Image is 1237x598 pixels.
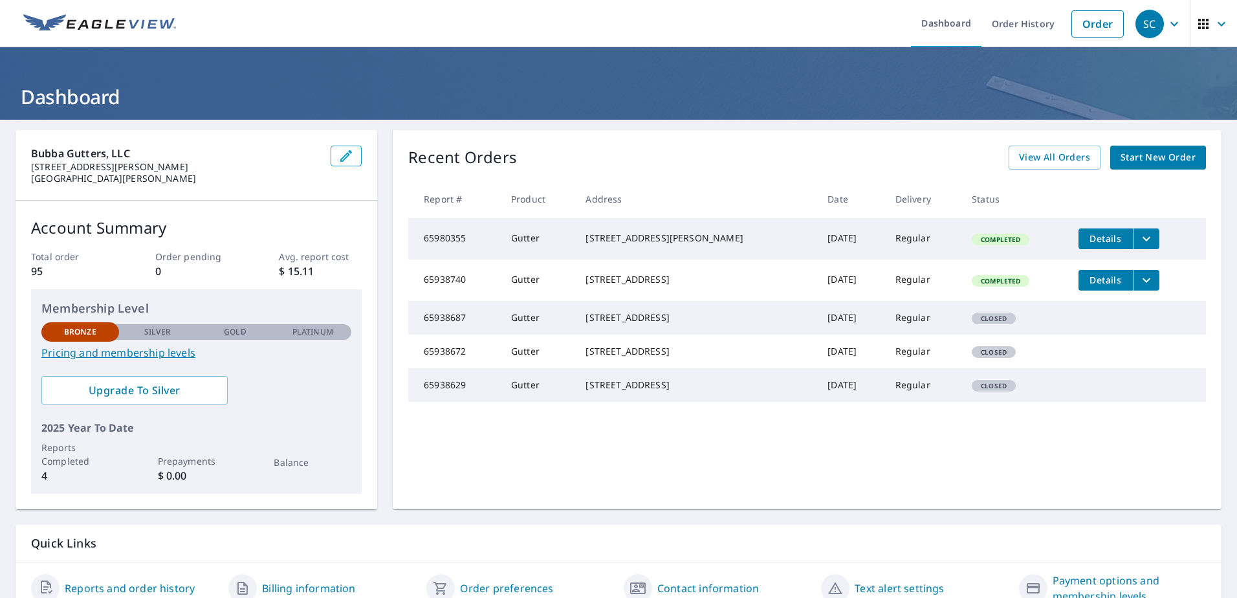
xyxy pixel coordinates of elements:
[973,348,1014,357] span: Closed
[292,326,333,338] p: Platinum
[41,376,228,404] a: Upgrade To Silver
[885,260,961,301] td: Regular
[817,180,884,218] th: Date
[31,535,1206,551] p: Quick Links
[586,273,807,286] div: [STREET_ADDRESS]
[501,301,575,335] td: Gutter
[41,420,351,436] p: 2025 Year To Date
[1078,270,1133,291] button: detailsBtn-65938740
[41,300,351,317] p: Membership Level
[855,581,944,596] a: Text alert settings
[817,301,884,335] td: [DATE]
[41,468,119,483] p: 4
[1110,146,1206,170] a: Start New Order
[586,311,807,324] div: [STREET_ADDRESS]
[885,335,961,368] td: Regular
[885,218,961,260] td: Regular
[1135,10,1164,38] div: SC
[155,263,238,279] p: 0
[1086,274,1125,286] span: Details
[155,250,238,263] p: Order pending
[501,180,575,218] th: Product
[961,180,1068,218] th: Status
[158,468,235,483] p: $ 0.00
[41,441,119,468] p: Reports Completed
[408,218,501,260] td: 65980355
[224,326,246,338] p: Gold
[279,250,362,263] p: Avg. report cost
[52,383,217,397] span: Upgrade To Silver
[501,260,575,301] td: Gutter
[885,180,961,218] th: Delivery
[501,335,575,368] td: Gutter
[31,146,320,161] p: Bubba Gutters, LLC
[408,260,501,301] td: 65938740
[1078,228,1133,249] button: detailsBtn-65980355
[31,173,320,184] p: [GEOGRAPHIC_DATA][PERSON_NAME]
[158,454,235,468] p: Prepayments
[817,368,884,402] td: [DATE]
[1071,10,1124,38] a: Order
[817,218,884,260] td: [DATE]
[973,381,1014,390] span: Closed
[657,581,759,596] a: Contact information
[1019,149,1090,166] span: View All Orders
[64,326,96,338] p: Bronze
[973,276,1028,285] span: Completed
[31,250,114,263] p: Total order
[885,368,961,402] td: Regular
[144,326,171,338] p: Silver
[1133,270,1159,291] button: filesDropdownBtn-65938740
[575,180,817,218] th: Address
[586,345,807,358] div: [STREET_ADDRESS]
[501,218,575,260] td: Gutter
[408,335,501,368] td: 65938672
[1086,232,1125,245] span: Details
[501,368,575,402] td: Gutter
[408,146,517,170] p: Recent Orders
[65,581,195,596] a: Reports and order history
[586,379,807,392] div: [STREET_ADDRESS]
[1133,228,1159,249] button: filesDropdownBtn-65980355
[586,232,807,245] div: [STREET_ADDRESS][PERSON_NAME]
[23,14,176,34] img: EV Logo
[885,301,961,335] td: Regular
[817,260,884,301] td: [DATE]
[973,235,1028,244] span: Completed
[16,83,1221,110] h1: Dashboard
[460,581,554,596] a: Order preferences
[274,456,351,469] p: Balance
[31,263,114,279] p: 95
[817,335,884,368] td: [DATE]
[408,180,501,218] th: Report #
[1121,149,1196,166] span: Start New Order
[262,581,355,596] a: Billing information
[31,216,362,239] p: Account Summary
[1009,146,1100,170] a: View All Orders
[408,301,501,335] td: 65938687
[408,368,501,402] td: 65938629
[31,161,320,173] p: [STREET_ADDRESS][PERSON_NAME]
[279,263,362,279] p: $ 15.11
[973,314,1014,323] span: Closed
[41,345,351,360] a: Pricing and membership levels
